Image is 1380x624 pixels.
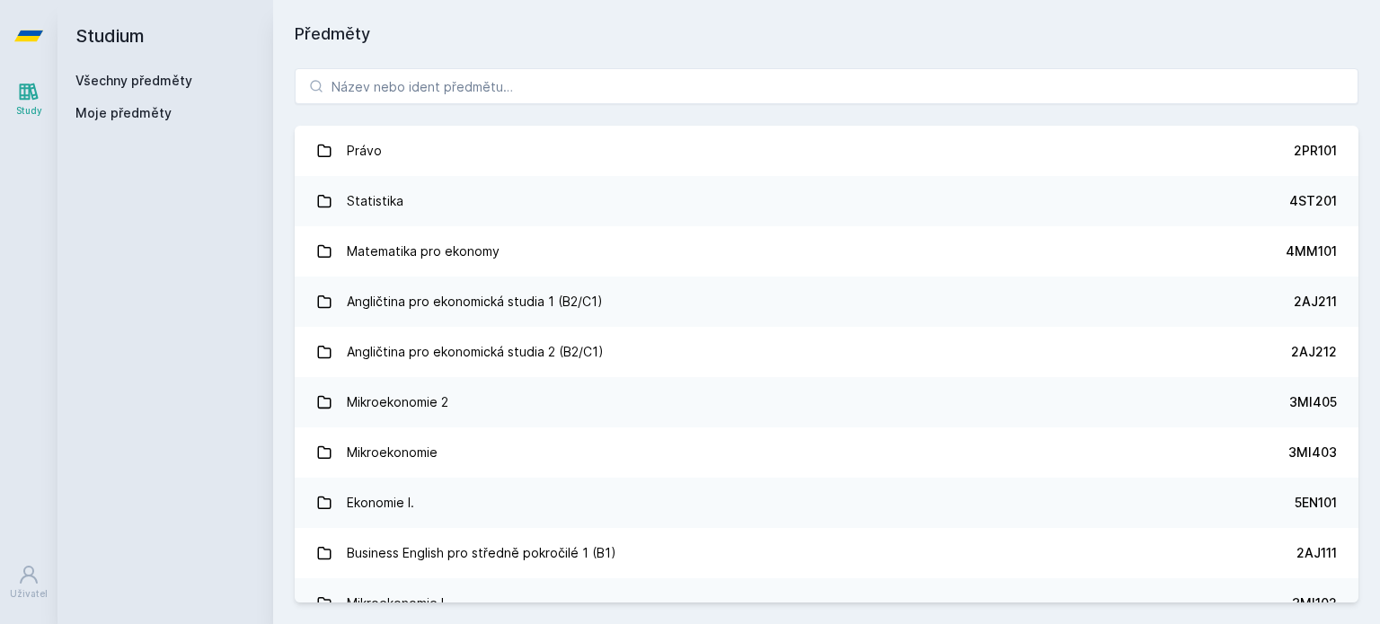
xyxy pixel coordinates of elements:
a: Study [4,72,54,127]
div: Mikroekonomie 2 [347,384,448,420]
div: Angličtina pro ekonomická studia 2 (B2/C1) [347,334,604,370]
div: 2AJ212 [1291,343,1337,361]
div: 2AJ211 [1294,293,1337,311]
div: Ekonomie I. [347,485,414,521]
a: Mikroekonomie 3MI403 [295,427,1358,478]
div: Angličtina pro ekonomická studia 1 (B2/C1) [347,284,603,320]
input: Název nebo ident předmětu… [295,68,1358,104]
div: 3MI403 [1288,444,1337,461]
span: Moje předměty [75,104,172,122]
div: Právo [347,133,382,169]
div: 2PR101 [1294,142,1337,160]
h1: Předměty [295,22,1358,47]
a: Ekonomie I. 5EN101 [295,478,1358,528]
a: Statistika 4ST201 [295,176,1358,226]
div: Uživatel [10,587,48,601]
div: Business English pro středně pokročilé 1 (B1) [347,535,616,571]
a: Všechny předměty [75,73,192,88]
a: Angličtina pro ekonomická studia 1 (B2/C1) 2AJ211 [295,277,1358,327]
div: Mikroekonomie [347,435,438,470]
div: Statistika [347,183,403,219]
div: 3MI102 [1292,594,1337,612]
div: 4MM101 [1286,242,1337,260]
a: Právo 2PR101 [295,126,1358,176]
a: Mikroekonomie 2 3MI405 [295,377,1358,427]
div: Study [16,104,42,118]
a: Business English pro středně pokročilé 1 (B1) 2AJ111 [295,528,1358,578]
div: Mikroekonomie I [347,585,444,621]
a: Matematika pro ekonomy 4MM101 [295,226,1358,277]
div: 2AJ111 [1296,544,1337,562]
a: Angličtina pro ekonomická studia 2 (B2/C1) 2AJ212 [295,327,1358,377]
a: Uživatel [4,555,54,610]
div: 4ST201 [1289,192,1337,210]
div: 5EN101 [1295,494,1337,512]
div: 3MI405 [1289,393,1337,411]
div: Matematika pro ekonomy [347,233,500,269]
